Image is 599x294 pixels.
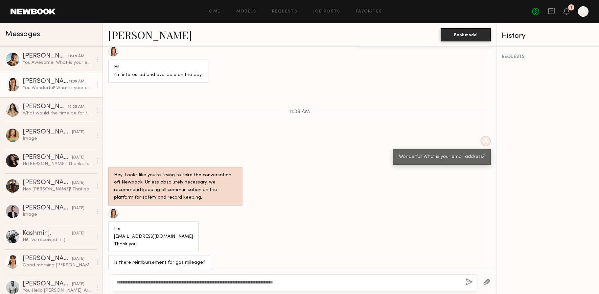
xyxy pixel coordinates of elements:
[206,10,220,14] a: Home
[114,64,202,79] div: Hi! I'm interested and available on the day.
[72,281,84,287] div: [DATE]
[23,287,93,294] div: You: Hello [PERSON_NAME], Are you available for a restaurant photoshoot in [GEOGRAPHIC_DATA] on [...
[578,6,588,17] a: A
[23,237,93,243] div: Hi! I’ve received it :)
[272,10,297,14] a: Requests
[23,154,72,161] div: [PERSON_NAME]
[502,32,594,40] div: History
[313,10,340,14] a: Job Posts
[23,135,93,142] div: Image
[23,110,93,116] div: What would the time be for the shoot?
[114,172,237,202] div: Hey! Looks like you’re trying to take the conversation off Newbook. Unless absolutely necessary, ...
[23,104,68,110] div: [PERSON_NAME]
[108,28,192,42] a: [PERSON_NAME]
[23,262,93,268] div: Good morning [PERSON_NAME], Absolutely, I’ll take care of that [DATE]. I’ll send the QR code to y...
[23,60,93,66] div: You: Awesome! What is your email address?
[23,53,68,60] div: [PERSON_NAME]
[23,281,72,287] div: [PERSON_NAME]
[114,226,193,248] div: It’s [EMAIL_ADDRESS][DOMAIN_NAME] Thank you!
[114,259,205,267] div: Is there reimbursement for gas mileage?
[72,205,84,211] div: [DATE]
[502,55,594,59] div: REQUESTS
[236,10,256,14] a: Models
[72,231,84,237] div: [DATE]
[5,31,40,38] span: Messages
[72,256,84,262] div: [DATE]
[23,78,69,85] div: [PERSON_NAME]
[23,211,93,218] div: Image
[23,180,72,186] div: [PERSON_NAME]
[23,129,72,135] div: [PERSON_NAME]
[570,6,572,10] div: 1
[289,109,310,115] span: 11:39 AM
[23,161,93,167] div: Hi [PERSON_NAME]! Thanks for reaching out, unfortunately I’m not available! x
[441,28,491,41] button: Book model
[68,53,84,60] div: 11:48 AM
[72,180,84,186] div: [DATE]
[23,205,72,211] div: [PERSON_NAME]
[23,230,72,237] div: Kashmir J.
[72,129,84,135] div: [DATE]
[399,153,485,161] div: Wonderful! What is your email address?
[69,79,84,85] div: 11:39 AM
[72,155,84,161] div: [DATE]
[23,256,72,262] div: [PERSON_NAME]
[23,85,93,91] div: You: Wonderful! What is your email address?
[68,104,84,110] div: 10:25 AM
[23,186,93,192] div: Hey [PERSON_NAME]! That sounds fun! I’m interested
[441,32,491,37] a: Book model
[356,10,382,14] a: Favorites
